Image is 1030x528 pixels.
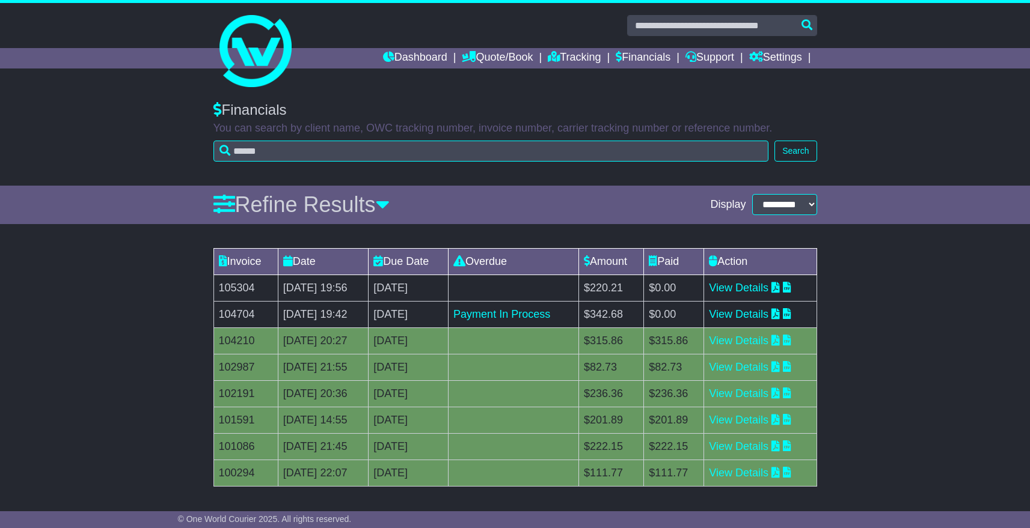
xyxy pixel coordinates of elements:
td: Amount [578,248,643,275]
td: $0.00 [644,301,704,327]
td: $201.89 [644,407,704,433]
td: $222.15 [578,433,643,460]
td: $82.73 [644,354,704,380]
td: $111.77 [578,460,643,486]
button: Search [774,141,817,162]
a: Settings [749,48,802,68]
td: [DATE] 19:42 [278,301,369,327]
td: Invoice [213,248,278,275]
a: View Details [709,414,768,426]
td: 102191 [213,380,278,407]
td: Date [278,248,369,275]
a: Refine Results [213,192,390,217]
td: $201.89 [578,407,643,433]
a: Quote/Book [462,48,533,68]
td: $236.36 [644,380,704,407]
td: 104704 [213,301,278,327]
td: $342.68 [578,301,643,327]
td: 100294 [213,460,278,486]
a: Support [685,48,734,68]
div: Financials [213,102,817,119]
td: [DATE] [369,354,449,380]
td: [DATE] 22:07 [278,460,369,486]
td: 105304 [213,275,278,301]
td: [DATE] 20:36 [278,380,369,407]
td: $315.86 [578,327,643,354]
td: [DATE] 14:55 [278,407,369,433]
td: [DATE] [369,407,449,433]
td: [DATE] 20:27 [278,327,369,354]
td: 101591 [213,407,278,433]
a: View Details [709,440,768,452]
td: 102987 [213,354,278,380]
td: [DATE] [369,433,449,460]
td: Overdue [449,248,579,275]
td: $111.77 [644,460,704,486]
p: You can search by client name, OWC tracking number, invoice number, carrier tracking number or re... [213,122,817,135]
a: Tracking [548,48,601,68]
td: [DATE] [369,380,449,407]
td: [DATE] 19:56 [278,275,369,301]
div: Payment In Process [453,306,574,323]
td: [DATE] [369,460,449,486]
td: [DATE] 21:55 [278,354,369,380]
a: View Details [709,387,768,399]
a: Dashboard [383,48,447,68]
td: 104210 [213,327,278,354]
td: $315.86 [644,327,704,354]
td: $0.00 [644,275,704,301]
td: Due Date [369,248,449,275]
td: Paid [644,248,704,275]
td: [DATE] [369,301,449,327]
td: 101086 [213,433,278,460]
td: $220.21 [578,275,643,301]
span: © One World Courier 2025. All rights reserved. [178,514,352,524]
td: Action [704,248,817,275]
td: $236.36 [578,380,643,407]
td: [DATE] [369,275,449,301]
td: $82.73 [578,354,643,380]
a: View Details [709,335,768,347]
td: $222.15 [644,433,704,460]
a: View Details [709,467,768,479]
span: Display [710,198,746,211]
a: View Details [709,282,768,294]
a: Financials [616,48,670,68]
a: View Details [709,361,768,373]
a: View Details [709,308,768,320]
td: [DATE] [369,327,449,354]
td: [DATE] 21:45 [278,433,369,460]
